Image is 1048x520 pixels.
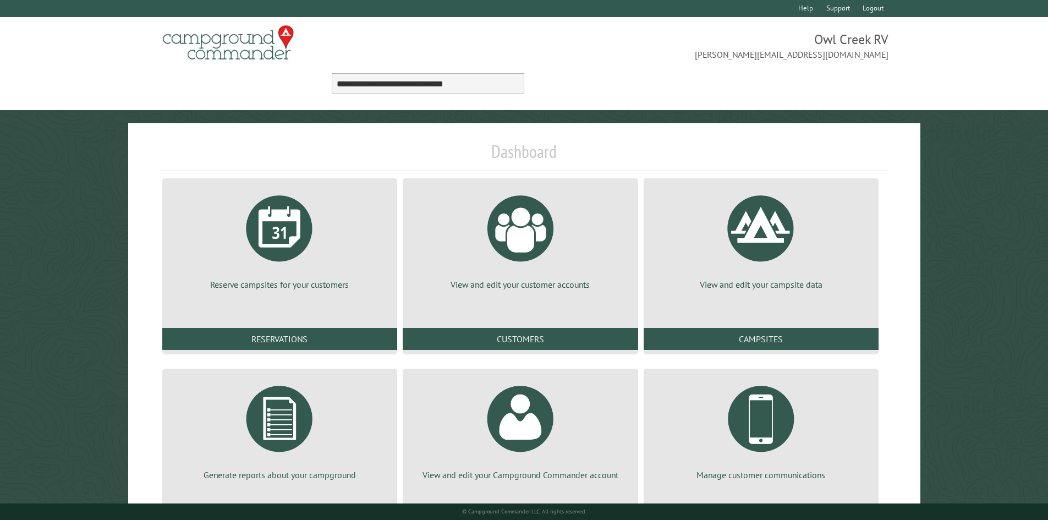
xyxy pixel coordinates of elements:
a: Generate reports about your campground [175,377,384,481]
a: Manage customer communications [657,377,865,481]
h1: Dashboard [160,141,889,171]
a: View and edit your customer accounts [416,187,624,291]
p: Generate reports about your campground [175,469,384,481]
a: View and edit your campsite data [657,187,865,291]
p: View and edit your Campground Commander account [416,469,624,481]
p: Reserve campsites for your customers [175,278,384,291]
p: Manage customer communications [657,469,865,481]
a: View and edit your Campground Commander account [416,377,624,481]
a: Customers [403,328,638,350]
a: Reservations [162,328,397,350]
img: Campground Commander [160,21,297,64]
a: Reserve campsites for your customers [175,187,384,291]
a: Campsites [644,328,879,350]
p: View and edit your customer accounts [416,278,624,291]
p: View and edit your campsite data [657,278,865,291]
small: © Campground Commander LLC. All rights reserved. [462,508,586,515]
span: Owl Creek RV [PERSON_NAME][EMAIL_ADDRESS][DOMAIN_NAME] [524,30,889,61]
